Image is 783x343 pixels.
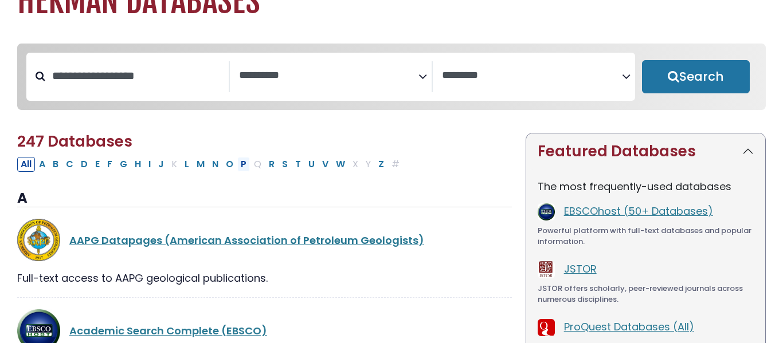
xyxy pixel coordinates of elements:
[642,60,750,93] button: Submit for Search Results
[538,225,754,247] div: Powerful platform with full-text databases and popular information.
[442,70,622,82] textarea: Search
[17,157,35,172] button: All
[564,262,597,276] a: JSTOR
[237,157,250,172] button: Filter Results P
[17,131,132,152] span: 247 Databases
[526,133,765,169] button: Featured Databases
[155,157,167,172] button: Filter Results J
[239,70,419,82] textarea: Search
[116,157,131,172] button: Filter Results G
[222,157,237,172] button: Filter Results O
[17,44,766,110] nav: Search filters
[62,157,77,172] button: Filter Results C
[564,204,713,218] a: EBSCOhost (50+ Databases)
[193,157,208,172] button: Filter Results M
[181,157,193,172] button: Filter Results L
[564,320,694,334] a: ProQuest Databases (All)
[319,157,332,172] button: Filter Results V
[292,157,304,172] button: Filter Results T
[69,233,424,247] a: AAPG Datapages (American Association of Petroleum Geologists)
[332,157,349,172] button: Filter Results W
[36,157,49,172] button: Filter Results A
[131,157,144,172] button: Filter Results H
[538,283,754,305] div: JSTOR offers scholarly, peer-reviewed journals across numerous disciplines.
[77,157,91,172] button: Filter Results D
[92,157,103,172] button: Filter Results E
[265,157,278,172] button: Filter Results R
[69,324,267,338] a: Academic Search Complete (EBSCO)
[538,179,754,194] p: The most frequently-used databases
[375,157,387,172] button: Filter Results Z
[17,190,512,207] h3: A
[209,157,222,172] button: Filter Results N
[45,66,229,85] input: Search database by title or keyword
[104,157,116,172] button: Filter Results F
[49,157,62,172] button: Filter Results B
[305,157,318,172] button: Filter Results U
[17,156,404,171] div: Alpha-list to filter by first letter of database name
[145,157,154,172] button: Filter Results I
[279,157,291,172] button: Filter Results S
[17,270,512,286] div: Full-text access to AAPG geological publications.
